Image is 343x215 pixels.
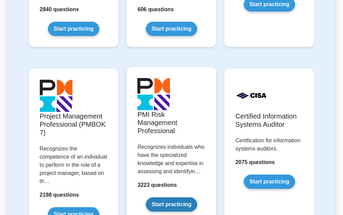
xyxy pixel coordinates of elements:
a: Start practicing [146,197,197,212]
a: Start practicing [244,175,295,189]
a: Start practicing [146,22,197,36]
a: Start practicing [48,22,99,36]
